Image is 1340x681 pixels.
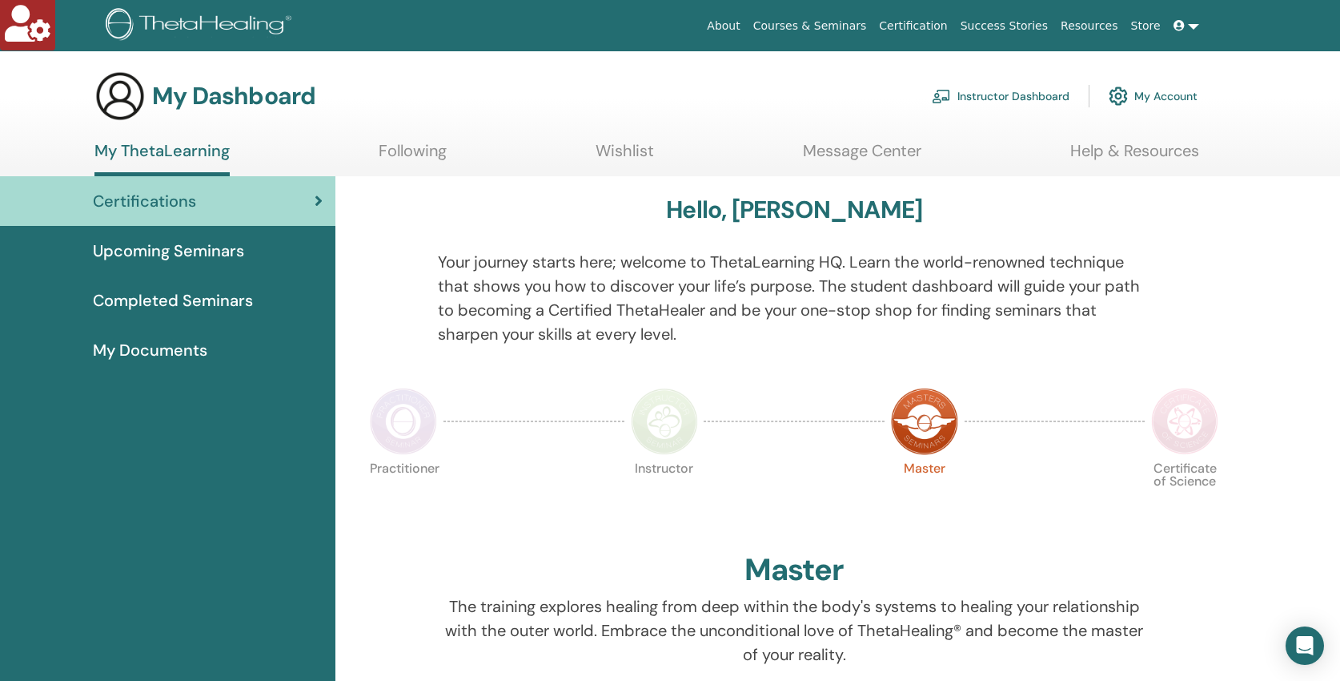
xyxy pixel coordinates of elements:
[891,462,958,530] p: Master
[1070,141,1199,172] a: Help & Resources
[932,79,1069,114] a: Instructor Dashboard
[438,250,1151,346] p: Your journey starts here; welcome to ThetaLearning HQ. Learn the world-renowned technique that sh...
[873,11,953,41] a: Certification
[1125,11,1167,41] a: Store
[94,141,230,176] a: My ThetaLearning
[803,141,921,172] a: Message Center
[370,388,437,455] img: Practitioner
[152,82,315,111] h3: My Dashboard
[93,239,244,263] span: Upcoming Seminars
[744,552,844,589] h2: Master
[631,462,698,530] p: Instructor
[1109,79,1198,114] a: My Account
[1151,388,1218,455] img: Certificate of Science
[932,89,951,103] img: chalkboard-teacher.svg
[93,338,207,362] span: My Documents
[700,11,746,41] a: About
[954,11,1054,41] a: Success Stories
[747,11,873,41] a: Courses & Seminars
[93,189,196,213] span: Certifications
[94,71,146,122] img: generic-user-icon.jpg
[1151,462,1218,530] p: Certificate of Science
[891,388,958,455] img: Master
[1109,83,1128,110] img: cog.svg
[93,288,253,312] span: Completed Seminars
[596,141,654,172] a: Wishlist
[1054,11,1125,41] a: Resources
[438,594,1151,667] p: The training explores healing from deep within the body's systems to healing your relationship wi...
[631,388,698,455] img: Instructor
[379,141,447,172] a: Following
[1286,627,1324,665] div: Open Intercom Messenger
[106,8,297,44] img: logo.png
[666,195,922,224] h3: Hello, [PERSON_NAME]
[370,462,437,530] p: Practitioner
